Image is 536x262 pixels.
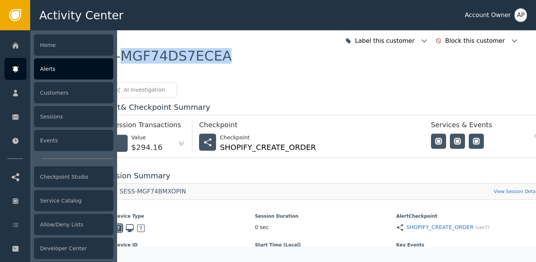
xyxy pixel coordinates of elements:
[220,142,316,153] div: SHOPIFY_CREATE_ORDER
[120,188,186,195] div: SESS-MGF74BMXOPIN
[406,223,474,231] a: SHOPIFY_CREATE_ORDER
[255,213,396,220] span: Session Duration
[111,120,185,134] div: Session Transactions
[465,11,511,20] div: Account Owner
[434,33,520,49] button: Block this customer
[5,129,113,151] a: Events
[431,120,522,134] div: Services & Events
[34,34,113,56] div: Home
[5,34,113,56] a: Home
[34,106,113,127] div: Sessions
[39,7,124,24] span: Activity Center
[34,58,113,80] div: Alerts
[114,213,255,220] span: Device Type
[5,106,113,128] a: Sessions
[34,82,113,103] div: Customers
[131,142,163,153] div: $294.16
[220,134,316,142] div: Checkpoint
[34,166,113,187] div: Checkpoint Studio
[255,223,269,231] span: 0 sec
[34,214,113,235] div: Allow/Deny Lists
[46,49,232,63] div: Alert : ALRT-MGF74DS7ECEA
[255,242,396,248] span: Start Time (Local)
[445,36,507,45] div: Block this customer
[5,166,113,188] a: Checkpoint Studio
[476,224,489,231] span: (ver 7 )
[5,237,113,259] a: Developer Center
[355,36,417,45] div: Label this customer
[131,134,163,142] div: Value
[5,82,113,104] a: Customers
[34,190,113,211] div: Service Catalog
[343,33,430,49] button: Label this customer
[34,238,113,259] div: Developer Center
[114,242,255,248] span: Device ID
[5,58,113,80] a: Alerts
[5,214,113,235] a: Allow/Deny Lists
[514,8,527,22] button: AP
[5,190,113,212] a: Service Catalog
[199,120,416,134] div: Checkpoint
[34,130,113,151] div: Events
